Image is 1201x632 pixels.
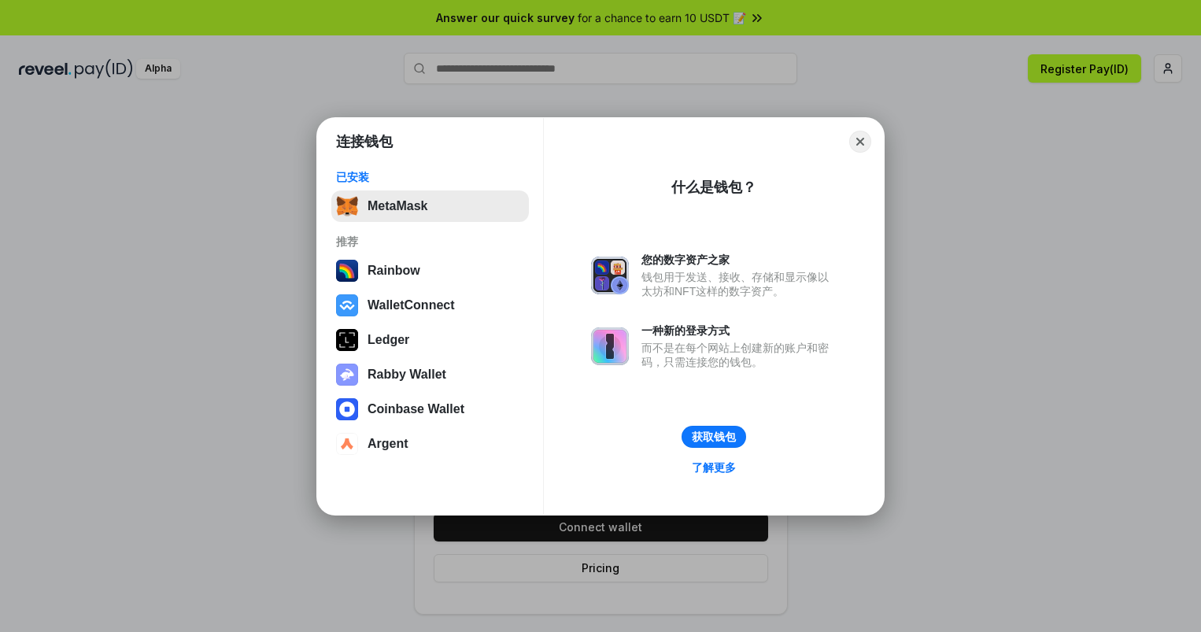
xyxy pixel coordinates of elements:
img: svg+xml,%3Csvg%20xmlns%3D%22http%3A%2F%2Fwww.w3.org%2F2000%2Fsvg%22%20fill%3D%22none%22%20viewBox... [336,364,358,386]
img: svg+xml,%3Csvg%20width%3D%22120%22%20height%3D%22120%22%20viewBox%3D%220%200%20120%20120%22%20fil... [336,260,358,282]
div: 您的数字资产之家 [641,253,837,267]
img: svg+xml,%3Csvg%20width%3D%2228%22%20height%3D%2228%22%20viewBox%3D%220%200%2028%2028%22%20fill%3D... [336,294,358,316]
div: 什么是钱包？ [671,178,756,197]
div: 已安装 [336,170,524,184]
div: 钱包用于发送、接收、存储和显示像以太坊和NFT这样的数字资产。 [641,270,837,298]
button: Close [849,131,871,153]
div: Coinbase Wallet [368,402,464,416]
div: 一种新的登录方式 [641,323,837,338]
img: svg+xml,%3Csvg%20width%3D%2228%22%20height%3D%2228%22%20viewBox%3D%220%200%2028%2028%22%20fill%3D... [336,398,358,420]
h1: 连接钱包 [336,132,393,151]
div: WalletConnect [368,298,455,312]
button: WalletConnect [331,290,529,321]
div: Ledger [368,333,409,347]
img: svg+xml,%3Csvg%20width%3D%2228%22%20height%3D%2228%22%20viewBox%3D%220%200%2028%2028%22%20fill%3D... [336,433,358,455]
div: Rabby Wallet [368,368,446,382]
img: svg+xml,%3Csvg%20xmlns%3D%22http%3A%2F%2Fwww.w3.org%2F2000%2Fsvg%22%20width%3D%2228%22%20height%3... [336,329,358,351]
button: Coinbase Wallet [331,394,529,425]
img: svg+xml,%3Csvg%20xmlns%3D%22http%3A%2F%2Fwww.w3.org%2F2000%2Fsvg%22%20fill%3D%22none%22%20viewBox... [591,257,629,294]
button: Argent [331,428,529,460]
button: 获取钱包 [682,426,746,448]
div: 而不是在每个网站上创建新的账户和密码，只需连接您的钱包。 [641,341,837,369]
button: MetaMask [331,190,529,222]
div: MetaMask [368,199,427,213]
div: 获取钱包 [692,430,736,444]
button: Rainbow [331,255,529,286]
div: Rainbow [368,264,420,278]
img: svg+xml,%3Csvg%20xmlns%3D%22http%3A%2F%2Fwww.w3.org%2F2000%2Fsvg%22%20fill%3D%22none%22%20viewBox... [591,327,629,365]
div: 推荐 [336,235,524,249]
button: Ledger [331,324,529,356]
a: 了解更多 [682,457,745,478]
div: Argent [368,437,408,451]
div: 了解更多 [692,460,736,475]
img: svg+xml,%3Csvg%20fill%3D%22none%22%20height%3D%2233%22%20viewBox%3D%220%200%2035%2033%22%20width%... [336,195,358,217]
button: Rabby Wallet [331,359,529,390]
